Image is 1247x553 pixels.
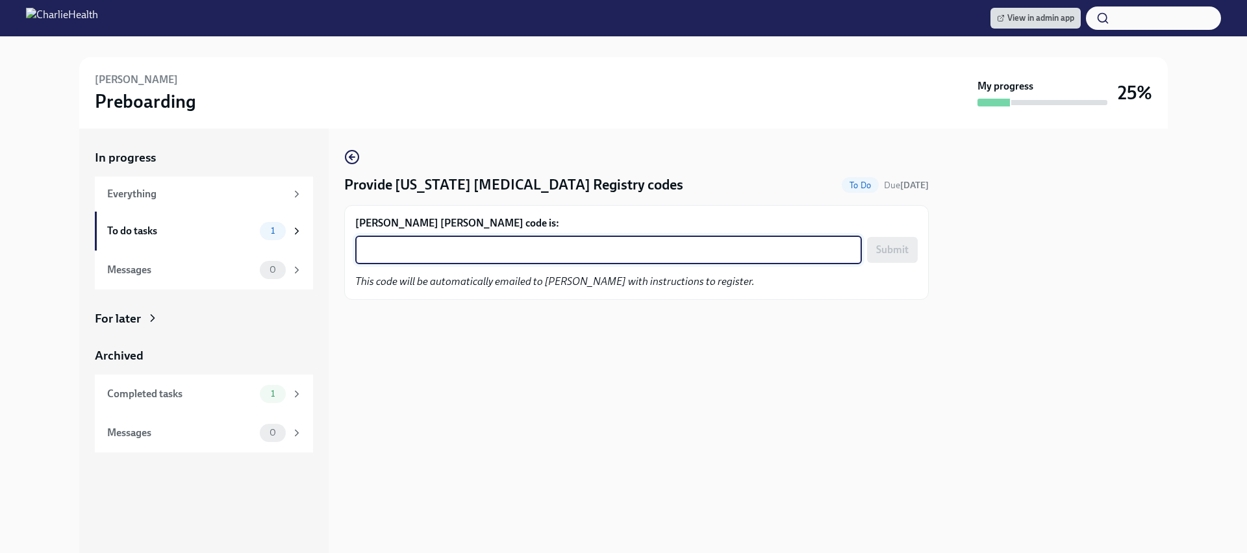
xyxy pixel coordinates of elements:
div: For later [95,310,141,327]
h3: 25% [1118,81,1152,104]
a: Messages0 [95,251,313,289]
a: View in admin app [990,8,1081,29]
span: 0 [262,265,284,275]
a: In progress [95,149,313,166]
span: View in admin app [997,12,1074,25]
div: Completed tasks [107,387,255,401]
a: To do tasks1 [95,212,313,251]
a: For later [95,310,313,327]
div: Messages [107,263,255,277]
span: October 1st, 2025 09:00 [884,179,929,191]
a: Messages0 [95,413,313,452]
a: Completed tasks1 [95,375,313,413]
div: Everything [107,187,286,201]
a: Everything [95,177,313,212]
span: 1 [263,389,283,399]
h3: Preboarding [95,90,196,113]
span: To Do [842,180,879,190]
div: To do tasks [107,224,255,238]
h6: [PERSON_NAME] [95,73,178,87]
label: [PERSON_NAME] [PERSON_NAME] code is: [355,216,918,230]
strong: [DATE] [900,180,929,191]
em: This code will be automatically emailed to [PERSON_NAME] with instructions to register. [355,275,755,288]
div: Messages [107,426,255,440]
span: 1 [263,226,283,236]
strong: My progress [977,79,1033,93]
h4: Provide [US_STATE] [MEDICAL_DATA] Registry codes [344,175,683,195]
span: Due [884,180,929,191]
span: 0 [262,428,284,437]
img: CharlieHealth [26,8,98,29]
a: Archived [95,347,313,364]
